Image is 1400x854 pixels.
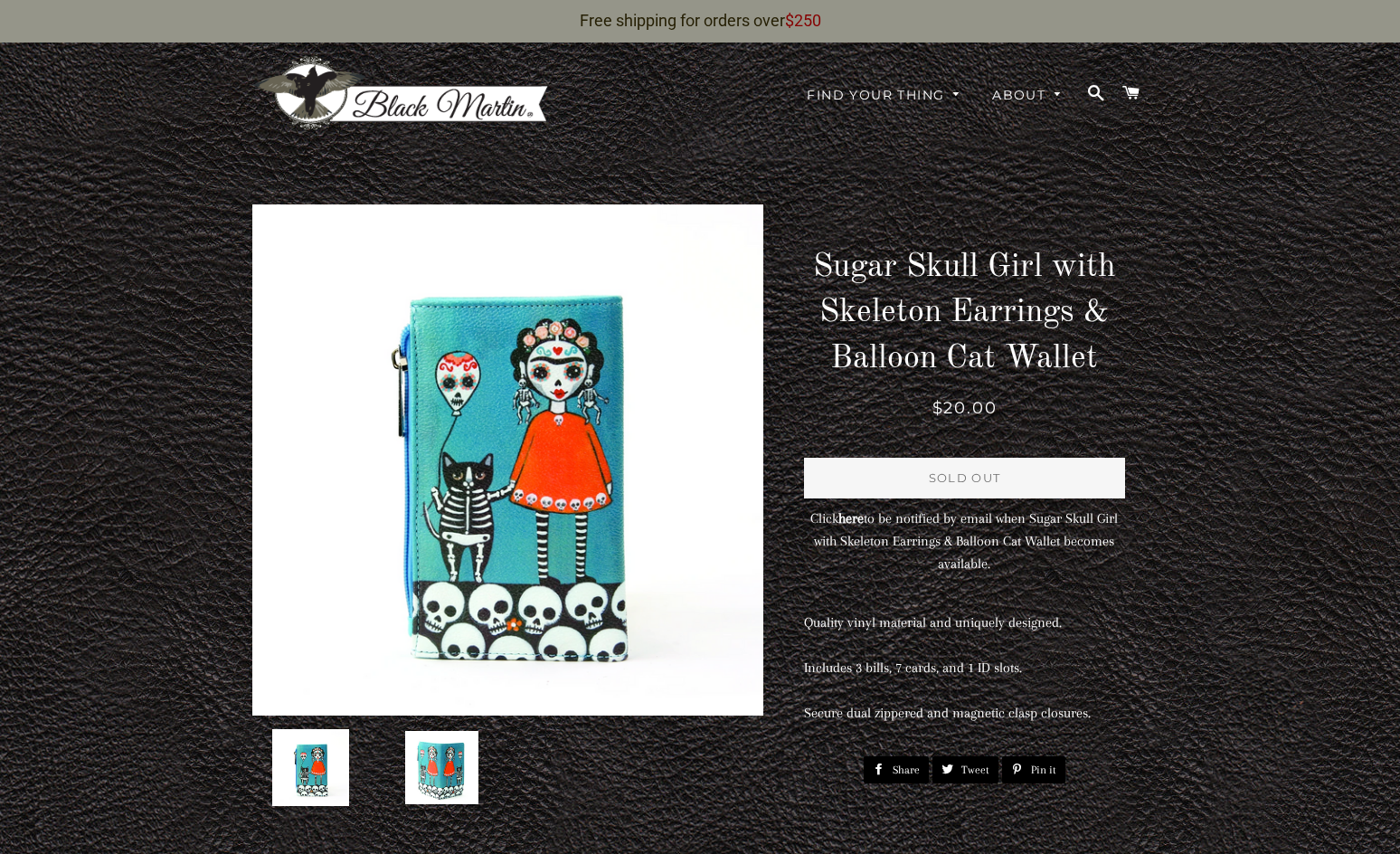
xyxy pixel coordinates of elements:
[804,657,1125,679] p: Includes 3 bills, 7 cards, and 1 ID slots.
[932,398,998,418] span: $20.00
[804,245,1125,382] h1: Sugar Skull Girl with Skeleton Earrings & Balloon Cat Wallet
[1031,756,1065,783] span: Pin it
[979,72,1076,119] a: About
[838,510,864,527] a: here
[272,729,349,806] img: Sugar Skull Girl with Skeleton Earrings & Balloon Cat Wallet
[893,756,929,783] span: Share
[929,470,1000,485] span: Sold Out
[804,612,1125,634] p: Quality vinyl material and uniquely designed.
[403,729,480,806] img: Sugar Skull Girl with Skeleton Earrings & Balloon Cat Wallet
[252,55,551,132] img: Black Martin
[804,508,1125,575] p: Click to be notified by email when Sugar Skull Girl with Skeleton Earrings & Balloon Cat Wallet b...
[961,756,998,783] span: Tweet
[794,11,821,30] span: 250
[793,72,975,119] a: Find Your Thing
[252,204,763,716] img: Sugar Skull Girl with Skeleton Earrings & Balloon Cat Wallet
[804,458,1125,498] button: Sold Out
[785,11,794,30] span: $
[804,702,1125,725] p: Secure dual zippered and magnetic clasp closures.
